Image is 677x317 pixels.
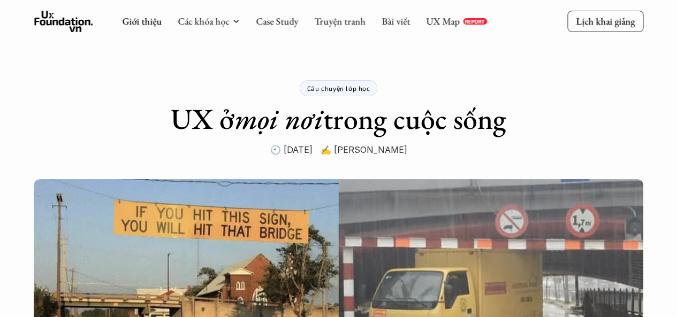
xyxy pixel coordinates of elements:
[171,102,506,136] h1: UX ở trong cuộc sống
[270,142,407,158] p: 🕙 [DATE] ✍️ [PERSON_NAME]
[576,15,635,27] p: Lịch khai giảng
[426,15,460,27] a: UX Map
[465,18,484,25] p: REPORT
[122,15,162,27] a: Giới thiệu
[314,15,366,27] a: Truyện tranh
[234,100,323,137] em: mọi nơi
[307,84,370,92] p: Câu chuyện lớp học
[256,15,298,27] a: Case Study
[382,15,410,27] a: Bài viết
[462,18,486,25] a: REPORT
[567,11,643,32] a: Lịch khai giảng
[178,15,229,27] a: Các khóa học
